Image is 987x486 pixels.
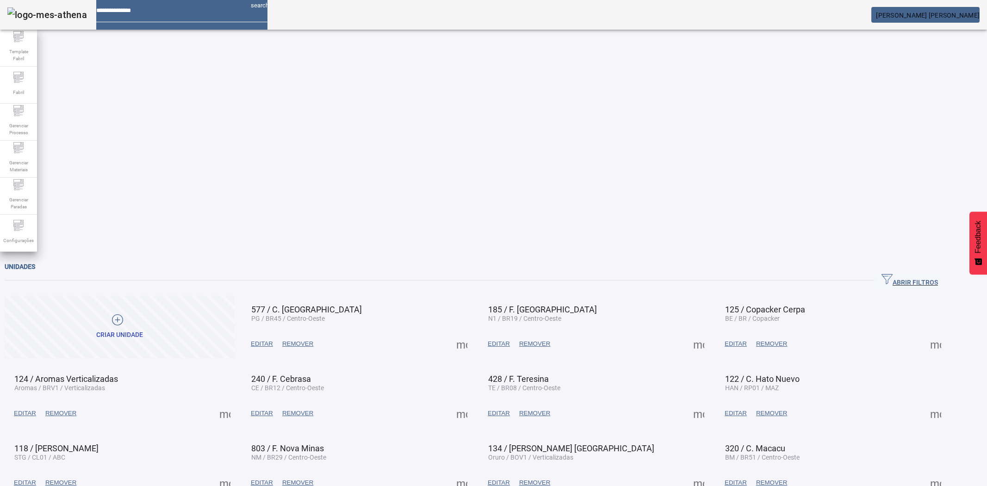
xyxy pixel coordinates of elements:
[725,454,800,461] span: BM / BR51 / Centro-Oeste
[488,454,573,461] span: Oruro / BOV1 / Verticalizadas
[251,339,273,349] span: EDITAR
[927,336,944,352] button: Mais
[488,305,597,314] span: 185 / F. [GEOGRAPHIC_DATA]
[876,12,980,19] span: [PERSON_NAME] [PERSON_NAME]
[488,339,510,349] span: EDITAR
[246,336,278,352] button: EDITAR
[96,330,143,340] div: Criar unidade
[881,274,938,287] span: ABRIR FILTROS
[751,405,792,422] button: REMOVER
[14,374,118,384] span: 124 / Aromas Verticalizadas
[453,405,470,422] button: Mais
[5,263,35,270] span: Unidades
[9,405,41,422] button: EDITAR
[488,409,510,418] span: EDITAR
[217,405,233,422] button: Mais
[5,156,32,176] span: Gerenciar Materiais
[278,405,318,422] button: REMOVER
[725,315,780,322] span: BE / BR / Copacker
[14,454,65,461] span: STG / CL01 / ABC
[278,336,318,352] button: REMOVER
[251,315,325,322] span: PG / BR45 / Centro-Oeste
[45,409,76,418] span: REMOVER
[725,339,747,349] span: EDITAR
[251,384,324,392] span: CE / BR12 / Centro-Oeste
[488,374,549,384] span: 428 / F. Teresina
[251,443,324,453] span: 803 / F. Nova Minas
[720,336,751,352] button: EDITAR
[720,405,751,422] button: EDITAR
[246,405,278,422] button: EDITAR
[251,374,311,384] span: 240 / F. Cebrasa
[282,339,313,349] span: REMOVER
[282,409,313,418] span: REMOVER
[251,409,273,418] span: EDITAR
[725,384,779,392] span: HAN / RP01 / MAZ
[41,405,81,422] button: REMOVER
[725,443,785,453] span: 320 / C. Macacu
[690,405,707,422] button: Mais
[488,315,561,322] span: N1 / BR19 / Centro-Oeste
[251,305,362,314] span: 577 / C. [GEOGRAPHIC_DATA]
[14,384,105,392] span: Aromas / BRV1 / Verticalizadas
[5,119,32,139] span: Gerenciar Processo
[5,193,32,213] span: Gerenciar Paradas
[5,296,235,358] button: Criar unidade
[519,409,550,418] span: REMOVER
[488,443,654,453] span: 134 / [PERSON_NAME] [GEOGRAPHIC_DATA]
[756,339,787,349] span: REMOVER
[756,409,787,418] span: REMOVER
[0,234,37,247] span: Configurações
[14,443,99,453] span: 118 / [PERSON_NAME]
[974,221,982,253] span: Feedback
[874,272,945,289] button: ABRIR FILTROS
[515,336,555,352] button: REMOVER
[14,409,36,418] span: EDITAR
[725,374,800,384] span: 122 / C. Hato Nuevo
[927,405,944,422] button: Mais
[7,7,87,22] img: logo-mes-athena
[251,454,326,461] span: NM / BR29 / Centro-Oeste
[751,336,792,352] button: REMOVER
[725,409,747,418] span: EDITAR
[488,384,560,392] span: TE / BR08 / Centro-Oeste
[690,336,707,352] button: Mais
[483,405,515,422] button: EDITAR
[483,336,515,352] button: EDITAR
[10,86,27,99] span: Fabril
[969,212,987,274] button: Feedback - Mostrar pesquisa
[725,305,805,314] span: 125 / Copacker Cerpa
[515,405,555,422] button: REMOVER
[5,45,32,65] span: Template Fabril
[453,336,470,352] button: Mais
[519,339,550,349] span: REMOVER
